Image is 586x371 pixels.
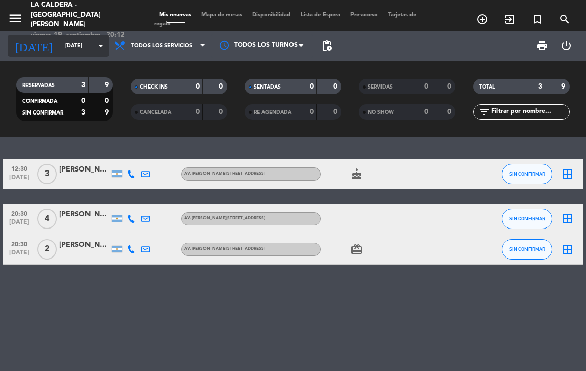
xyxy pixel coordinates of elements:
span: RE AGENDADA [254,110,291,115]
i: add_circle_outline [476,13,488,25]
span: SIN CONFIRMAR [509,171,545,177]
span: print [536,40,548,52]
strong: 0 [310,83,314,90]
span: 4 [37,209,57,229]
i: border_all [562,243,574,255]
span: SENTADAS [254,84,281,90]
strong: 3 [81,109,85,116]
span: Pre-acceso [345,12,383,18]
strong: 3 [538,83,542,90]
span: 20:30 [7,238,32,249]
span: SIN CONFIRMAR [22,110,63,116]
strong: 0 [310,108,314,116]
button: menu [8,11,23,30]
span: [DATE] [7,174,32,186]
div: [PERSON_NAME] [59,164,110,176]
i: arrow_drop_down [95,40,107,52]
span: Lista de Espera [296,12,345,18]
button: SIN CONFIRMAR [502,209,552,229]
strong: 9 [105,109,111,116]
span: Av. [PERSON_NAME][STREET_ADDRESS] [184,172,265,176]
div: [PERSON_NAME] [59,209,110,220]
strong: 0 [196,108,200,116]
span: SIN CONFIRMAR [509,216,545,221]
span: Disponibilidad [247,12,296,18]
span: CONFIRMADA [22,99,57,104]
span: Todos los servicios [131,43,192,49]
span: pending_actions [320,40,333,52]
strong: 9 [105,81,111,89]
i: power_settings_new [560,40,572,52]
i: search [559,13,571,25]
strong: 0 [424,108,428,116]
i: border_all [562,213,574,225]
i: cake [350,168,363,180]
strong: 3 [81,81,85,89]
i: [DATE] [8,35,60,56]
i: menu [8,11,23,26]
span: 12:30 [7,162,32,174]
span: Mapa de mesas [196,12,247,18]
strong: 9 [561,83,567,90]
strong: 0 [105,97,111,104]
span: SIN CONFIRMAR [509,246,545,252]
strong: 0 [219,83,225,90]
i: border_all [562,168,574,180]
span: NO SHOW [368,110,394,115]
input: Filtrar por nombre... [490,106,569,118]
div: [PERSON_NAME] [59,239,110,251]
span: [DATE] [7,219,32,231]
strong: 0 [219,108,225,116]
button: SIN CONFIRMAR [502,239,552,260]
strong: 0 [196,83,200,90]
button: SIN CONFIRMAR [502,164,552,184]
strong: 0 [424,83,428,90]
span: [DATE] [7,249,32,261]
span: TOTAL [479,84,495,90]
i: filter_list [478,106,490,118]
strong: 0 [447,83,453,90]
div: LOG OUT [554,31,579,61]
strong: 0 [333,83,339,90]
span: 3 [37,164,57,184]
span: 20:30 [7,207,32,219]
strong: 0 [81,97,85,104]
i: turned_in_not [531,13,543,25]
i: card_giftcard [350,243,363,255]
div: viernes 19. septiembre - 20:12 [31,30,139,40]
span: CANCELADA [140,110,171,115]
span: SERVIDAS [368,84,393,90]
strong: 0 [447,108,453,116]
i: exit_to_app [504,13,516,25]
span: 2 [37,239,57,260]
strong: 0 [333,108,339,116]
span: RESERVADAS [22,83,55,88]
span: Mis reservas [154,12,196,18]
span: Av. [PERSON_NAME][STREET_ADDRESS] [184,247,265,251]
span: CHECK INS [140,84,168,90]
span: Av. [PERSON_NAME][STREET_ADDRESS] [184,216,265,220]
